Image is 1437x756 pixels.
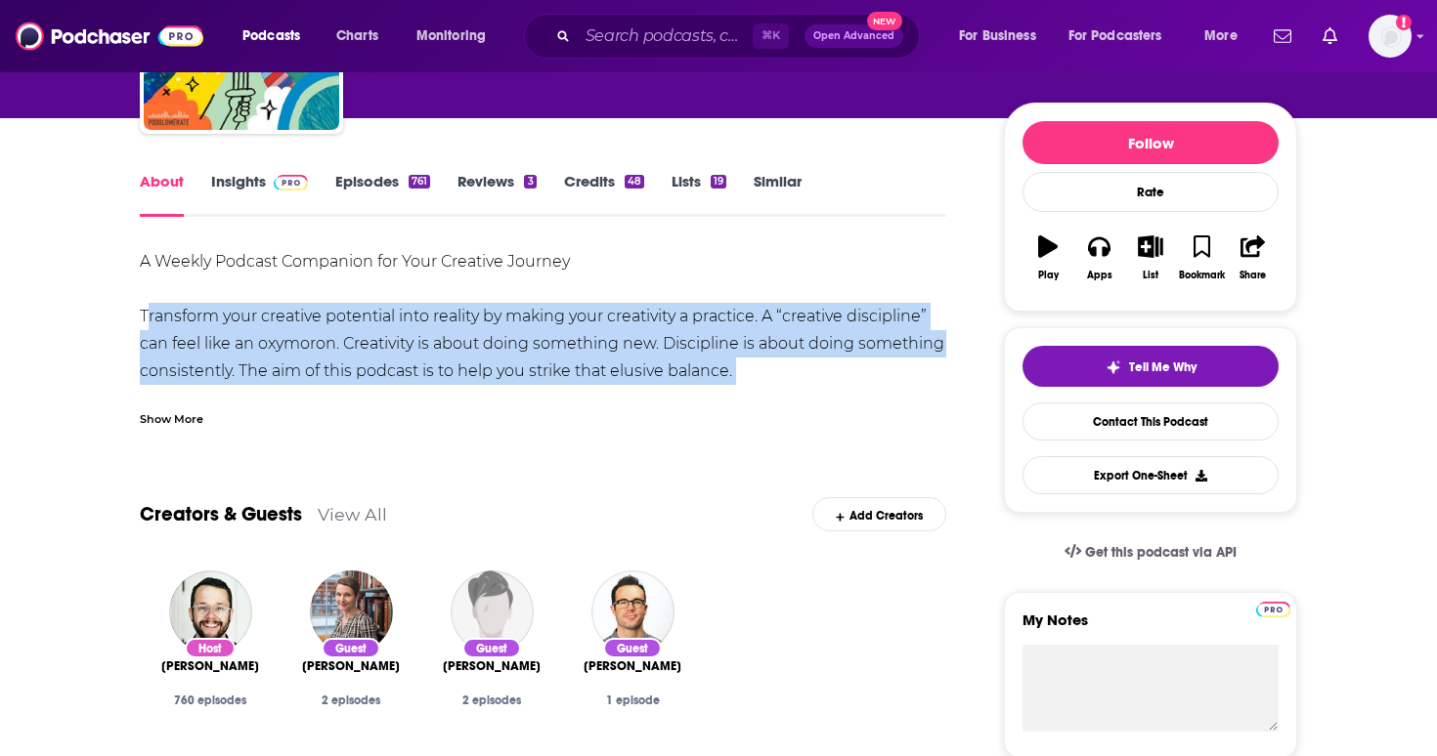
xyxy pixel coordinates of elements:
[229,21,326,52] button: open menu
[1049,528,1252,576] a: Get this podcast via API
[437,693,546,707] div: 2 episodes
[161,658,259,674] a: Andy J. Miller
[161,658,259,674] span: [PERSON_NAME]
[443,658,541,674] span: [PERSON_NAME]
[672,172,726,217] a: Lists19
[443,658,541,674] a: Sophie Miller
[813,31,894,41] span: Open Advanced
[524,175,536,189] div: 3
[302,658,400,674] span: [PERSON_NAME]
[140,172,184,217] a: About
[1176,223,1227,293] button: Bookmark
[336,22,378,50] span: Charts
[318,504,387,525] a: View All
[462,638,521,658] div: Guest
[625,175,644,189] div: 48
[1073,223,1124,293] button: Apps
[324,21,390,52] a: Charts
[543,14,938,59] div: Search podcasts, credits, & more...
[603,638,662,658] div: Guest
[140,248,946,631] div: A Weekly Podcast Companion for Your Creative Journey Transform your creative potential into reali...
[1023,172,1279,212] div: Rate
[1125,223,1176,293] button: List
[274,175,308,190] img: Podchaser Pro
[1056,21,1191,52] button: open menu
[457,172,536,217] a: Reviews3
[1143,270,1158,281] div: List
[451,570,534,653] img: Sophie Miller
[711,175,726,189] div: 19
[1023,346,1279,387] button: tell me why sparkleTell Me Why
[1023,223,1073,293] button: Play
[1085,544,1237,561] span: Get this podcast via API
[169,570,252,653] img: Andy J. Miller
[403,21,511,52] button: open menu
[578,693,687,707] div: 1 episode
[754,172,802,217] a: Similar
[409,175,430,189] div: 761
[296,693,406,707] div: 2 episodes
[185,638,236,658] div: Host
[959,22,1036,50] span: For Business
[1240,270,1266,281] div: Share
[1369,15,1412,58] button: Show profile menu
[1023,402,1279,441] a: Contact This Podcast
[1038,270,1059,281] div: Play
[1106,359,1121,375] img: tell me why sparkle
[1023,456,1279,494] button: Export One-Sheet
[335,172,430,217] a: Episodes761
[1204,22,1238,50] span: More
[1023,121,1279,164] button: Follow
[805,24,903,48] button: Open AdvancedNew
[1369,15,1412,58] span: Logged in as redsetterpr
[1068,22,1162,50] span: For Podcasters
[1228,223,1279,293] button: Share
[591,570,675,653] img: Tad Carpenter
[155,693,265,707] div: 760 episodes
[867,12,902,30] span: New
[211,172,308,217] a: InsightsPodchaser Pro
[1023,610,1279,645] label: My Notes
[578,21,753,52] input: Search podcasts, credits, & more...
[1087,270,1112,281] div: Apps
[1129,359,1197,375] span: Tell Me Why
[1369,15,1412,58] img: User Profile
[322,638,380,658] div: Guest
[1191,21,1262,52] button: open menu
[416,22,486,50] span: Monitoring
[1315,20,1345,53] a: Show notifications dropdown
[16,18,203,55] img: Podchaser - Follow, Share and Rate Podcasts
[140,502,302,526] a: Creators & Guests
[1266,20,1299,53] a: Show notifications dropdown
[753,23,789,49] span: ⌘ K
[242,22,300,50] span: Podcasts
[945,21,1061,52] button: open menu
[584,658,681,674] a: Tad Carpenter
[1256,599,1290,617] a: Pro website
[564,172,644,217] a: Credits48
[584,658,681,674] span: [PERSON_NAME]
[812,497,946,531] div: Add Creators
[302,658,400,674] a: Maggie Smith
[1396,15,1412,30] svg: Add a profile image
[1179,270,1225,281] div: Bookmark
[1256,602,1290,617] img: Podchaser Pro
[310,570,393,653] img: Maggie Smith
